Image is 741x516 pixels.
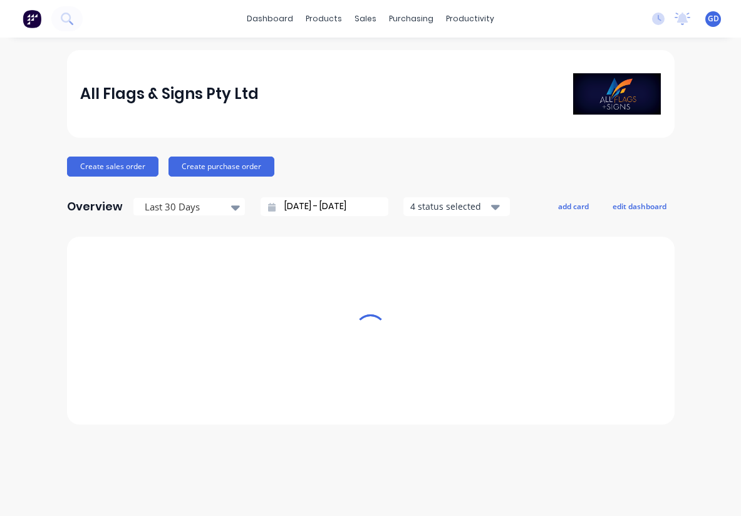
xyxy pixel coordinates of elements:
img: Factory [23,9,41,28]
button: add card [550,198,597,214]
div: Overview [67,194,123,219]
div: sales [348,9,383,28]
div: 4 status selected [410,200,489,213]
button: Create purchase order [168,157,274,177]
div: productivity [440,9,500,28]
button: 4 status selected [403,197,510,216]
button: edit dashboard [604,198,675,214]
div: purchasing [383,9,440,28]
div: All Flags & Signs Pty Ltd [80,81,259,106]
button: Create sales order [67,157,158,177]
a: dashboard [241,9,299,28]
span: GD [708,13,719,24]
img: All Flags & Signs Pty Ltd [573,73,661,115]
div: products [299,9,348,28]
